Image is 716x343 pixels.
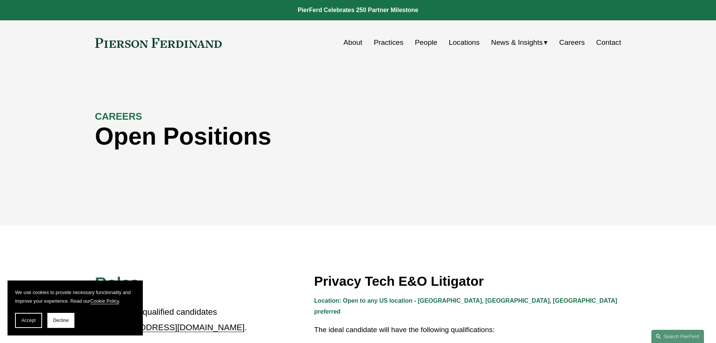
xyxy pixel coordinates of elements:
span: Decline [53,318,69,323]
section: Cookie banner [8,280,143,335]
span: Accept [21,318,36,323]
a: Cookie Policy [90,298,119,304]
a: About [344,35,362,50]
span: Roles [95,274,139,292]
a: Practices [374,35,403,50]
a: [EMAIL_ADDRESS][DOMAIN_NAME] [102,323,244,332]
span: News & Insights [491,36,543,49]
a: Contact [596,35,621,50]
a: Search this site [651,330,704,343]
a: Locations [449,35,480,50]
p: Please refer qualified candidates to . [95,305,248,335]
button: Decline [47,313,74,328]
a: Careers [559,35,585,50]
p: We use cookies to provide necessary functionality and improve your experience. Read our . [15,288,135,305]
strong: CAREERS [95,111,142,122]
a: People [415,35,437,50]
h3: Privacy Tech E&O Litigator [314,273,621,290]
h1: Open Positions [95,123,490,150]
strong: Location: Open to any US location - [GEOGRAPHIC_DATA], [GEOGRAPHIC_DATA], [GEOGRAPHIC_DATA] prefe... [314,297,619,315]
a: folder dropdown [491,35,548,50]
button: Accept [15,313,42,328]
p: The ideal candidate will have the following qualifications: [314,323,621,337]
